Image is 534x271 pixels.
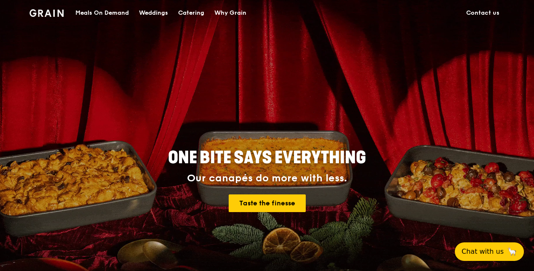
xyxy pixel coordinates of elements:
span: 🦙 [507,247,517,257]
a: Catering [173,0,209,26]
img: Grain [29,9,64,17]
button: Chat with us🦙 [455,242,524,261]
a: Contact us [461,0,505,26]
div: Weddings [139,0,168,26]
div: Our canapés do more with less. [115,173,419,184]
div: Why Grain [214,0,246,26]
span: Chat with us [462,247,504,257]
div: Catering [178,0,204,26]
span: ONE BITE SAYS EVERYTHING [168,148,366,168]
a: Why Grain [209,0,251,26]
a: Taste the finesse [229,194,306,212]
a: Weddings [134,0,173,26]
div: Meals On Demand [75,0,129,26]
